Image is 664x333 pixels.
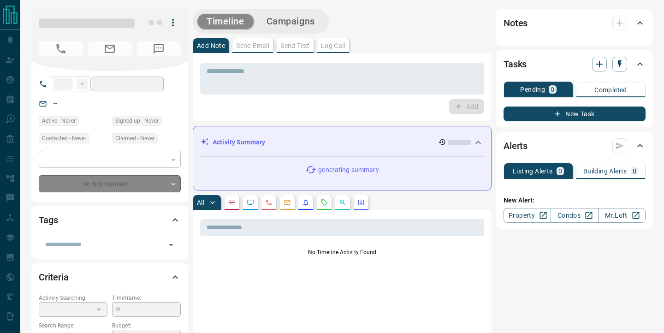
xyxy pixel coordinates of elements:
[39,294,107,302] p: Actively Searching:
[265,199,273,206] svg: Calls
[39,266,181,288] div: Criteria
[504,138,528,153] h2: Alerts
[594,87,627,93] p: Completed
[39,175,181,192] div: Do Not Contact
[197,42,225,49] p: Add Note
[318,165,379,175] p: generating summary
[320,199,328,206] svg: Requests
[558,168,562,174] p: 0
[520,86,545,93] p: Pending
[197,199,204,206] p: All
[504,12,646,34] div: Notes
[201,134,484,151] div: Activity Summary
[165,238,178,251] button: Open
[115,116,159,125] span: Signed up - Never
[39,42,83,56] span: No Number
[136,42,181,56] span: No Number
[53,100,57,107] a: --
[228,199,236,206] svg: Notes
[504,107,646,121] button: New Task
[504,57,527,71] h2: Tasks
[339,199,346,206] svg: Opportunities
[633,168,636,174] p: 0
[247,199,254,206] svg: Lead Browsing Activity
[42,134,86,143] span: Contacted - Never
[504,196,646,205] p: New Alert:
[598,208,646,223] a: Mr.Loft
[42,116,76,125] span: Active - Never
[213,137,265,147] p: Activity Summary
[302,199,309,206] svg: Listing Alerts
[200,248,484,256] p: No Timeline Activity Found
[112,294,181,302] p: Timeframe:
[197,14,254,29] button: Timeline
[583,168,627,174] p: Building Alerts
[115,134,154,143] span: Claimed - Never
[39,270,69,285] h2: Criteria
[39,321,107,330] p: Search Range:
[504,53,646,75] div: Tasks
[257,14,324,29] button: Campaigns
[39,213,58,227] h2: Tags
[88,42,132,56] span: No Email
[284,199,291,206] svg: Emails
[504,16,528,30] h2: Notes
[513,168,553,174] p: Listing Alerts
[112,321,181,330] p: Budget:
[39,209,181,231] div: Tags
[357,199,365,206] svg: Agent Actions
[551,208,598,223] a: Condos
[504,135,646,157] div: Alerts
[551,86,554,93] p: 0
[504,208,551,223] a: Property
